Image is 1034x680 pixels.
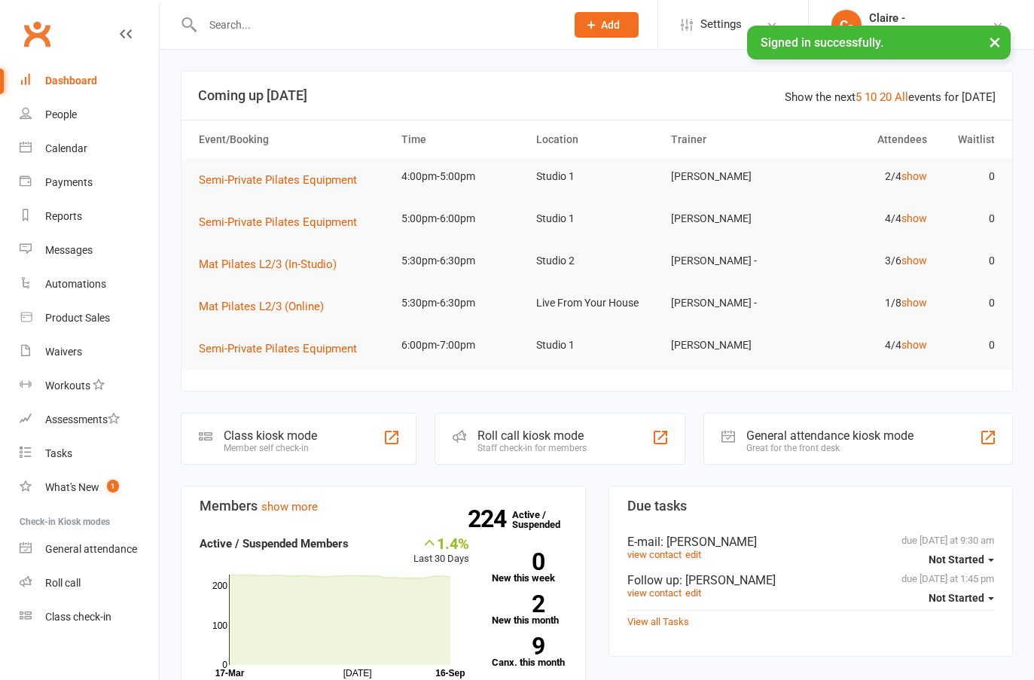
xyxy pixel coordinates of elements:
[660,535,757,549] span: : [PERSON_NAME]
[18,15,56,53] a: Clubworx
[198,14,555,35] input: Search...
[492,637,566,667] a: 9Canx. this month
[785,88,996,106] div: Show the next events for [DATE]
[261,500,318,514] a: show more
[45,481,99,493] div: What's New
[831,10,862,40] div: C-
[746,428,914,443] div: General attendance kiosk mode
[934,328,1002,363] td: 0
[529,159,664,194] td: Studio 1
[929,553,984,566] span: Not Started
[895,90,908,104] a: All
[869,25,962,38] div: Pilates Can Manuka
[45,244,93,256] div: Messages
[627,587,682,599] a: view contact
[20,437,159,471] a: Tasks
[799,328,934,363] td: 4/4
[192,120,395,159] th: Event/Booking
[20,233,159,267] a: Messages
[934,159,1002,194] td: 0
[477,428,587,443] div: Roll call kiosk mode
[413,535,469,551] div: 1.4%
[199,342,357,355] span: Semi-Private Pilates Equipment
[199,255,347,273] button: Mat Pilates L2/3 (In-Studio)
[45,210,82,222] div: Reports
[529,201,664,236] td: Studio 1
[934,243,1002,279] td: 0
[224,443,317,453] div: Member self check-in
[799,285,934,321] td: 1/8
[45,380,90,392] div: Workouts
[529,285,664,321] td: Live From Your House
[601,19,620,31] span: Add
[901,339,927,351] a: show
[929,584,994,611] button: Not Started
[199,258,337,271] span: Mat Pilates L2/3 (In-Studio)
[492,635,544,657] strong: 9
[512,499,578,541] a: 224Active / Suspended
[934,285,1002,321] td: 0
[934,120,1002,159] th: Waitlist
[45,611,111,623] div: Class check-in
[20,132,159,166] a: Calendar
[627,499,995,514] h3: Due tasks
[199,215,357,229] span: Semi-Private Pilates Equipment
[799,201,934,236] td: 4/4
[934,201,1002,236] td: 0
[901,297,927,309] a: show
[529,120,664,159] th: Location
[685,587,701,599] a: edit
[477,443,587,453] div: Staff check-in for members
[627,535,995,549] div: E-mail
[700,8,742,41] span: Settings
[395,285,529,321] td: 5:30pm-6:30pm
[200,499,567,514] h3: Members
[492,553,566,583] a: 0New this week
[199,171,368,189] button: Semi-Private Pilates Equipment
[199,173,357,187] span: Semi-Private Pilates Equipment
[45,447,72,459] div: Tasks
[20,267,159,301] a: Automations
[413,535,469,567] div: Last 30 Days
[929,546,994,573] button: Not Started
[395,120,529,159] th: Time
[199,213,368,231] button: Semi-Private Pilates Equipment
[20,166,159,200] a: Payments
[492,550,544,573] strong: 0
[856,90,862,104] a: 5
[45,312,110,324] div: Product Sales
[395,243,529,279] td: 5:30pm-6:30pm
[746,443,914,453] div: Great for the front desk
[529,243,664,279] td: Studio 2
[20,600,159,634] a: Class kiosk mode
[45,346,82,358] div: Waivers
[981,26,1008,58] button: ×
[198,88,996,103] h3: Coming up [DATE]
[664,285,799,321] td: [PERSON_NAME] -
[45,176,93,188] div: Payments
[20,98,159,132] a: People
[929,592,984,604] span: Not Started
[799,120,934,159] th: Attendees
[20,200,159,233] a: Reports
[45,108,77,120] div: People
[869,11,962,25] div: Claire -
[45,278,106,290] div: Automations
[492,593,544,615] strong: 2
[799,243,934,279] td: 3/6
[575,12,639,38] button: Add
[627,573,995,587] div: Follow up
[20,566,159,600] a: Roll call
[627,549,682,560] a: view contact
[679,573,776,587] span: : [PERSON_NAME]
[20,471,159,505] a: What's New1
[199,297,334,316] button: Mat Pilates L2/3 (Online)
[664,328,799,363] td: [PERSON_NAME]
[200,537,349,550] strong: Active / Suspended Members
[664,159,799,194] td: [PERSON_NAME]
[395,159,529,194] td: 4:00pm-5:00pm
[20,403,159,437] a: Assessments
[199,340,368,358] button: Semi-Private Pilates Equipment
[865,90,877,104] a: 10
[20,335,159,369] a: Waivers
